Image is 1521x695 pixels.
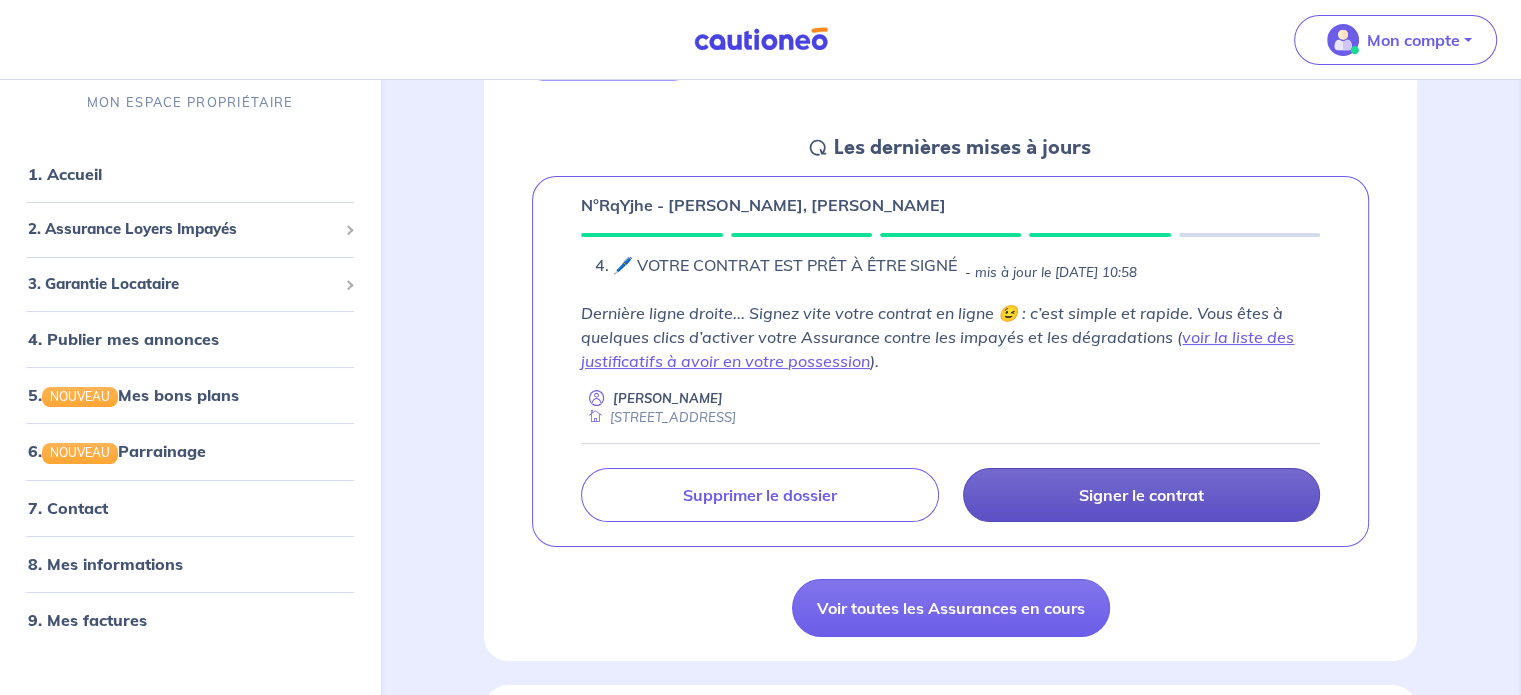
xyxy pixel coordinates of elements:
p: - mis à jour le [DATE] 10:58 [965,263,1137,283]
a: voir la liste des justificatifs à avoir en votre possession [581,327,1294,371]
div: 4. Publier mes annonces [8,320,372,360]
button: illu_account_valid_menu.svgMon compte [1294,15,1497,65]
a: 6.NOUVEAUParrainage [28,442,206,462]
img: Cautioneo [686,27,836,52]
div: 2. Assurance Loyers Impayés [8,211,372,250]
span: 2. Assurance Loyers Impayés [28,219,337,242]
a: Signer le contrat [963,468,1320,522]
div: 6.NOUVEAUParrainage [8,432,372,472]
p: MON ESPACE PROPRIÉTAIRE [87,94,293,113]
li: 🖊️ VOTRE CONTRAT EST PRÊT À ÊTRE SIGNÉ [613,253,957,277]
p: Signer le contrat [1079,485,1204,505]
a: 1. Accueil [28,165,102,185]
a: 5.NOUVEAUMes bons plans [28,386,239,406]
div: 1. Accueil [8,155,372,195]
div: 7. Contact [8,488,372,528]
a: 4. Publier mes annonces [28,330,219,350]
div: 3. Garantie Locataire [8,265,372,304]
p: Mon compte [1367,28,1460,52]
a: Supprimer le dossier [581,468,938,522]
span: 3. Garantie Locataire [28,273,337,296]
div: 5.NOUVEAUMes bons plans [8,376,372,416]
div: [STREET_ADDRESS] [581,408,736,427]
a: 7. Contact [28,498,108,518]
p: Dernière ligne droite... Signez vite votre contrat en ligne 😉 : c’est simple et rapide. Vous êtes... [581,301,1320,373]
img: illu_account_valid_menu.svg [1327,24,1359,56]
a: 8. Mes informations [28,554,183,574]
div: 8. Mes informations [8,544,372,584]
div: 9. Mes factures [8,600,372,640]
a: 9. Mes factures [28,610,147,630]
p: n°RqYjhe - [PERSON_NAME], [PERSON_NAME] [581,193,946,217]
div: state: CONTRACT-IN-PREPARATION, Context: MORE-THAN-6-MONTHS,NO-CERTIFICATE,COLOCATION,LESSOR-DOCU... [581,253,1320,293]
p: Supprimer le dossier [683,485,837,505]
a: Voir toutes les Assurances en cours [792,579,1110,637]
p: [PERSON_NAME] [613,389,723,408]
h5: Les dernières mises à jours [834,136,1091,160]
